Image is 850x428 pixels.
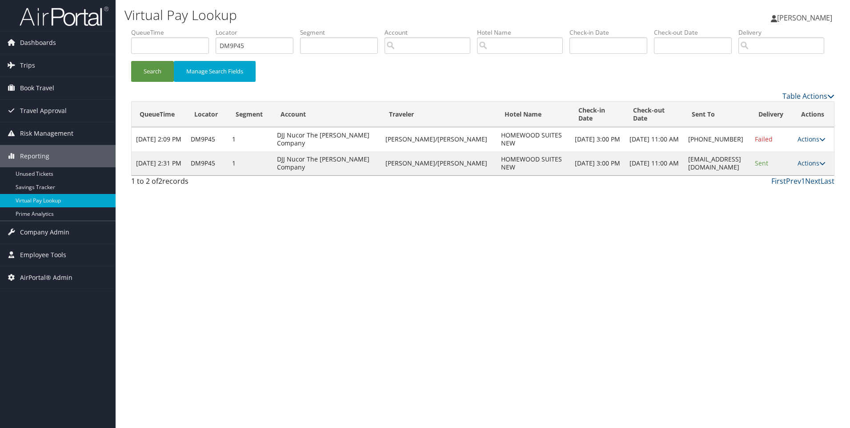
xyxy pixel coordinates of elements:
[131,28,216,37] label: QueueTime
[793,102,834,127] th: Actions
[186,102,228,127] th: Locator: activate to sort column ascending
[684,151,750,175] td: [EMAIL_ADDRESS][DOMAIN_NAME]
[174,61,256,82] button: Manage Search Fields
[273,102,381,127] th: Account: activate to sort column ascending
[132,151,186,175] td: [DATE] 2:31 PM
[186,151,228,175] td: DM9P45
[786,176,801,186] a: Prev
[20,32,56,54] span: Dashboards
[625,127,684,151] td: [DATE] 11:00 AM
[20,6,108,27] img: airportal-logo.png
[497,151,570,175] td: HOMEWOOD SUITES NEW
[570,102,625,127] th: Check-in Date: activate to sort column ascending
[801,176,805,186] a: 1
[273,151,381,175] td: DJJ Nucor The [PERSON_NAME] Company
[20,266,72,289] span: AirPortal® Admin
[131,61,174,82] button: Search
[771,4,841,31] a: [PERSON_NAME]
[798,135,826,143] a: Actions
[381,127,497,151] td: [PERSON_NAME]/[PERSON_NAME]
[750,102,793,127] th: Delivery: activate to sort column ascending
[20,221,69,243] span: Company Admin
[385,28,477,37] label: Account
[477,28,569,37] label: Hotel Name
[654,28,738,37] label: Check-out Date
[684,102,750,127] th: Sent To: activate to sort column ascending
[20,122,73,145] span: Risk Management
[570,151,625,175] td: [DATE] 3:00 PM
[777,13,832,23] span: [PERSON_NAME]
[20,145,49,167] span: Reporting
[569,28,654,37] label: Check-in Date
[570,127,625,151] td: [DATE] 3:00 PM
[755,159,768,167] span: Sent
[497,102,570,127] th: Hotel Name: activate to sort column ascending
[684,127,750,151] td: [PHONE_NUMBER]
[798,159,826,167] a: Actions
[771,176,786,186] a: First
[20,100,67,122] span: Travel Approval
[381,151,497,175] td: [PERSON_NAME]/[PERSON_NAME]
[625,102,684,127] th: Check-out Date: activate to sort column ascending
[132,127,186,151] td: [DATE] 2:09 PM
[755,135,773,143] span: Failed
[228,151,273,175] td: 1
[216,28,300,37] label: Locator
[228,127,273,151] td: 1
[497,127,570,151] td: HOMEWOOD SUITES NEW
[738,28,831,37] label: Delivery
[158,176,162,186] span: 2
[300,28,385,37] label: Segment
[131,176,297,191] div: 1 to 2 of records
[228,102,273,127] th: Segment: activate to sort column ascending
[20,77,54,99] span: Book Travel
[20,54,35,77] span: Trips
[782,91,834,101] a: Table Actions
[381,102,497,127] th: Traveler: activate to sort column ascending
[186,127,228,151] td: DM9P45
[273,127,381,151] td: DJJ Nucor The [PERSON_NAME] Company
[132,102,186,127] th: QueueTime: activate to sort column descending
[821,176,834,186] a: Last
[20,244,66,266] span: Employee Tools
[124,6,602,24] h1: Virtual Pay Lookup
[625,151,684,175] td: [DATE] 11:00 AM
[805,176,821,186] a: Next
